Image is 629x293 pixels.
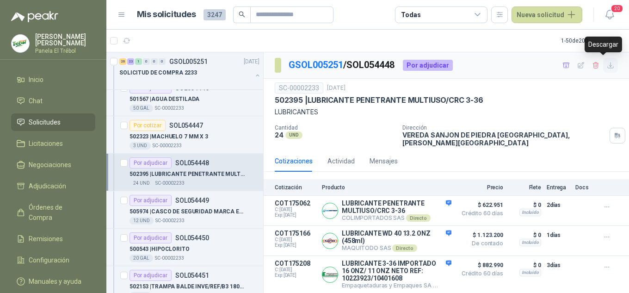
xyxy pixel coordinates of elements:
p: MAQUITODO SAS [342,244,451,252]
p: GSOL005251 [169,58,208,65]
span: Órdenes de Compra [29,202,86,223]
p: LUBRICANTE 3-36 IMPORTADO 16 ONZ/ 11 ONZ NETO REF: 10223923/10401608 [342,260,451,282]
span: Manuales y ayuda [29,276,81,287]
p: SOL054451 [175,272,209,279]
a: Configuración [11,251,95,269]
div: Directo [392,244,417,252]
p: SC-00002233 [155,217,185,224]
p: SC-00002233 [155,105,184,112]
span: search [239,11,245,18]
p: Flete [509,184,541,191]
p: SC-00002233 [155,255,184,262]
div: Todas [401,10,420,20]
span: Exp: [DATE] [275,273,316,278]
span: C: [DATE] [275,207,316,212]
h1: Mis solicitudes [137,8,196,21]
div: Directo [406,214,431,222]
div: Incluido [519,269,541,276]
p: 505974 | CASCO DE SEGURIDAD MARCA EPI DIELETRICO [129,207,245,216]
div: Por cotizar [129,120,166,131]
p: $ 0 [509,199,541,211]
div: 0 [159,58,166,65]
span: Remisiones [29,234,63,244]
span: $ 882.990 [457,260,503,271]
span: Negociaciones [29,160,71,170]
p: COT175166 [275,230,316,237]
p: SOL054450 [175,235,209,241]
p: / SOL054448 [289,58,395,72]
div: Por adjudicar [129,157,172,168]
div: Directo [433,282,457,289]
div: Por adjudicar [129,232,172,243]
span: Solicitudes [29,117,61,127]
div: Incluido [519,209,541,216]
p: LUBRICANTE PENETRANTE MULTIUSO/CRC 3-36 [342,199,451,214]
p: SOL054449 [175,197,209,204]
a: Solicitudes [11,113,95,131]
p: LUBRICANTES [275,107,618,117]
a: GSOL005251 [289,59,343,70]
a: Adjudicación [11,177,95,195]
p: SOL054447 [169,122,203,129]
div: Mensajes [370,156,398,166]
span: Crédito 60 días [457,211,503,216]
a: Por cotizarSOL054447502323 |MACHUELO 7 MM X 33 UNDSC-00002233 [106,116,263,154]
button: 20 [601,6,618,23]
div: 0 [143,58,150,65]
div: Cotizaciones [275,156,313,166]
p: SOL054446 [175,85,209,91]
p: SC-00002233 [153,142,182,150]
p: Docs [575,184,594,191]
div: 26 [119,58,126,65]
p: $ 0 [509,230,541,241]
span: Crédito 60 días [457,271,503,276]
span: Licitaciones [29,138,63,149]
div: UND [285,131,302,139]
a: 26 23 1 0 0 0 GSOL005251[DATE] SOLICITUD DE COMPRA 2233 [119,56,261,86]
span: $ 1.123.200 [457,230,503,241]
p: Panela El Trébol [35,48,95,54]
p: 500543 | HIPOCLORITO [129,245,190,254]
div: 23 [127,58,134,65]
a: Manuales y ayuda [11,273,95,290]
div: Por adjudicar [129,270,172,281]
p: Precio [457,184,503,191]
p: 502153 | TRAMPA BALDE INVE/REF/B3 180 NPT [129,282,245,291]
p: COLIMPORTADOS SAS [342,214,451,222]
a: Negociaciones [11,156,95,174]
a: Por adjudicarSOL054446501567 |AGUA DESTILADA50 GALSC-00002233 [106,79,263,116]
p: SC-00002233 [155,180,185,187]
span: De contado [457,241,503,246]
p: SOL054448 [175,160,209,166]
div: 1 - 50 de 200 [561,33,618,48]
p: Cotización [275,184,316,191]
p: Cantidad [275,125,395,131]
p: Dirección [402,125,606,131]
span: $ 622.951 [457,199,503,211]
p: 502395 | LUBRICANTE PENETRANTE MULTIUSO/CRC 3-36 [275,95,483,105]
div: 24 UND [129,180,154,187]
p: Producto [322,184,451,191]
div: Actividad [327,156,355,166]
span: Exp: [DATE] [275,212,316,218]
a: Chat [11,92,95,110]
p: SOLICITUD DE COMPRA 2233 [119,69,197,77]
p: 502395 | LUBRICANTE PENETRANTE MULTIUSO/CRC 3-36 [129,170,245,179]
div: Por adjudicar [403,60,453,71]
p: 501567 | AGUA DESTILADA [129,95,199,104]
p: Empaquetaduras y Empaques SA [342,282,451,289]
div: 1 [135,58,142,65]
span: Exp: [DATE] [275,243,316,248]
span: Configuración [29,255,69,265]
p: 3 días [547,260,570,271]
p: 2 días [547,199,570,211]
a: Por adjudicarSOL054450500543 |HIPOCLORITO20 GALSC-00002233 [106,229,263,266]
img: Company Logo [322,267,338,282]
a: Órdenes de Compra [11,199,95,226]
p: COT175208 [275,260,316,267]
div: Por adjudicar [129,195,172,206]
p: LUBRICANTE WD 40 13.2 ONZ (458ml) [342,230,451,244]
p: COT175062 [275,199,316,207]
div: SC-00002233 [275,82,323,94]
p: [DATE] [327,84,345,93]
